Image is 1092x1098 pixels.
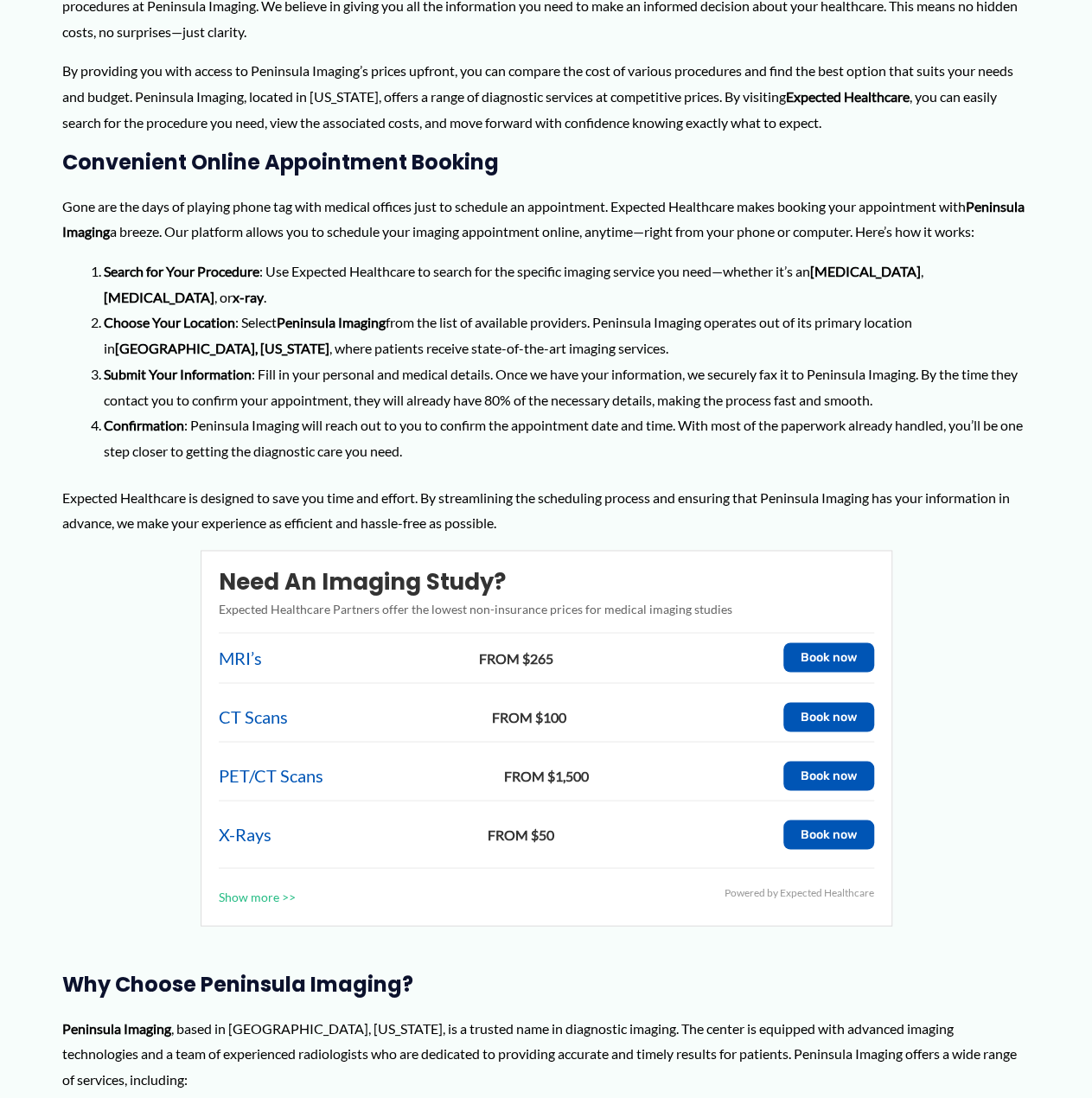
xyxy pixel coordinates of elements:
button: Book now [783,761,874,790]
p: , based in [GEOGRAPHIC_DATA], [US_STATE], is a trusted name in diagnostic imaging. The center is ... [62,1015,1031,1092]
li: : Select from the list of available providers. Peninsula Imaging operates out of its primary loca... [104,310,1031,361]
strong: Peninsula Imaging [277,314,386,330]
p: Expected Healthcare Partners offer the lowest non-insurance prices for medical imaging studies [219,597,874,620]
button: Book now [783,642,874,672]
strong: Expected Healthcare [786,88,910,105]
span: FROM $50 [276,821,766,847]
span: FROM $100 [292,704,766,730]
button: Book now [783,702,874,731]
h3: Convenient Online Appointment Booking [62,149,1031,176]
a: MRI’s [219,642,262,673]
div: Powered by Expected Healthcare [725,883,874,902]
a: PET/CT Scans [219,759,323,791]
h3: Why Choose Peninsula Imaging? [62,970,1031,997]
strong: [GEOGRAPHIC_DATA], [US_STATE] [115,340,329,356]
strong: Search for Your Procedure [104,263,259,279]
h2: Need an imaging study? [219,568,874,597]
p: By providing you with access to Peninsula Imaging’s prices upfront, you can compare the cost of v... [62,58,1031,135]
strong: Confirmation [104,417,184,433]
strong: Peninsula Imaging [62,1019,171,1036]
a: Show more >> [219,885,296,908]
li: : Fill in your personal and medical details. Once we have your information, we securely fax it to... [104,361,1031,412]
strong: [MEDICAL_DATA] [104,289,214,305]
p: Expected Healthcare is designed to save you time and effort. By streamlining the scheduling proce... [62,485,1031,536]
li: : Use Expected Healthcare to search for the specific imaging service you need—whether it’s an , ,... [104,259,1031,310]
li: : Peninsula Imaging will reach out to you to confirm the appointment date and time. With most of ... [104,412,1031,463]
a: CT Scans [219,700,288,732]
strong: Submit Your Information [104,366,252,382]
span: FROM $265 [266,645,766,671]
button: Book now [783,820,874,849]
strong: [MEDICAL_DATA] [810,263,921,279]
strong: x-ray [233,289,264,305]
span: FROM $1,500 [328,763,766,788]
a: X-Rays [219,818,271,850]
strong: Choose Your Location [104,314,235,330]
p: Gone are the days of playing phone tag with medical offices just to schedule an appointment. Expe... [62,194,1031,245]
